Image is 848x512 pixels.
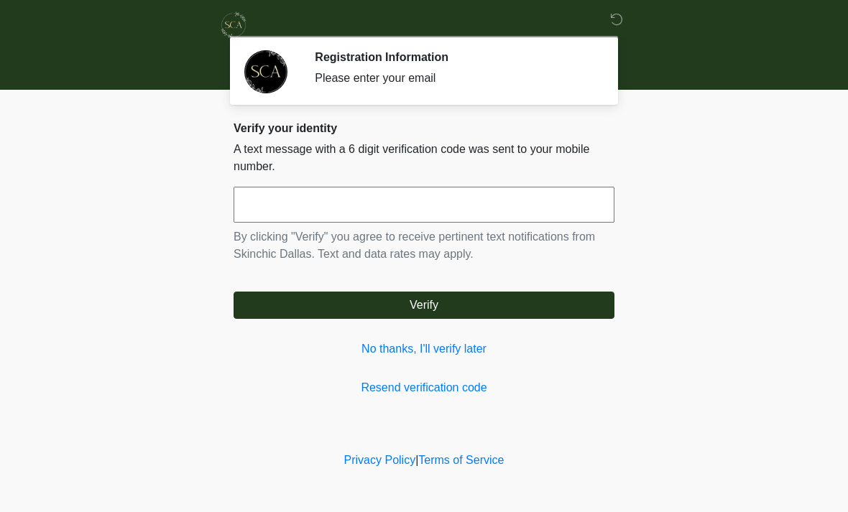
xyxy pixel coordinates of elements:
[234,379,614,396] a: Resend verification code
[315,50,593,64] h2: Registration Information
[415,454,418,466] a: |
[234,228,614,263] p: By clicking "Verify" you agree to receive pertinent text notifications from Skinchic Dallas. Text...
[234,121,614,135] h2: Verify your identity
[344,454,416,466] a: Privacy Policy
[315,70,593,87] div: Please enter your email
[234,292,614,319] button: Verify
[219,11,248,39] img: Skinchic Dallas Logo
[234,141,614,175] p: A text message with a 6 digit verification code was sent to your mobile number.
[418,454,504,466] a: Terms of Service
[244,50,287,93] img: Agent Avatar
[234,340,614,358] a: No thanks, I'll verify later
